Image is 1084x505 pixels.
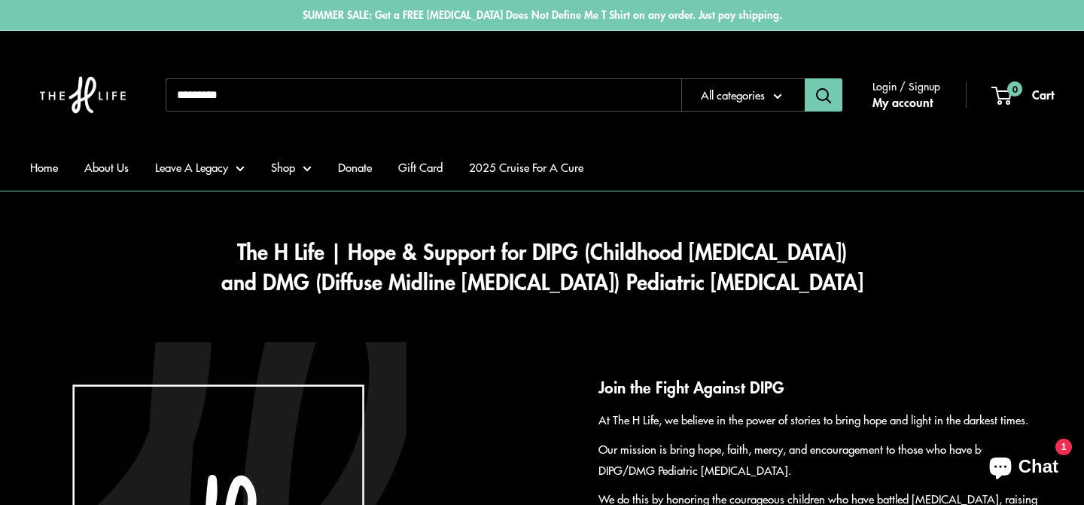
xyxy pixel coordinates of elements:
[155,157,245,178] a: Leave A Legacy
[30,46,135,144] img: The H Life
[338,157,372,178] a: Donate
[398,157,443,178] a: Gift Card
[598,409,1054,430] p: At The H Life, we believe in the power of stories to bring hope and light in the darkest times.
[166,78,681,112] input: Search...
[993,84,1054,106] a: 0 Cart
[805,78,842,112] button: Search
[1032,85,1054,103] span: Cart
[84,157,129,178] a: About Us
[872,76,940,96] span: Login / Signup
[1007,81,1022,96] span: 0
[271,157,312,178] a: Shop
[598,439,1054,481] p: Our mission is bring hope, faith, mercy, and encouragement to those who have been effected by DIP...
[30,157,58,178] a: Home
[872,91,933,114] a: My account
[976,444,1072,493] inbox-online-store-chat: Shopify online store chat
[598,375,1054,399] h2: Join the Fight Against DIPG
[30,237,1054,297] h1: The H Life | Hope & Support for DIPG (Childhood [MEDICAL_DATA]) and DMG (Diffuse Midline [MEDICAL...
[469,157,583,178] a: 2025 Cruise For A Cure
